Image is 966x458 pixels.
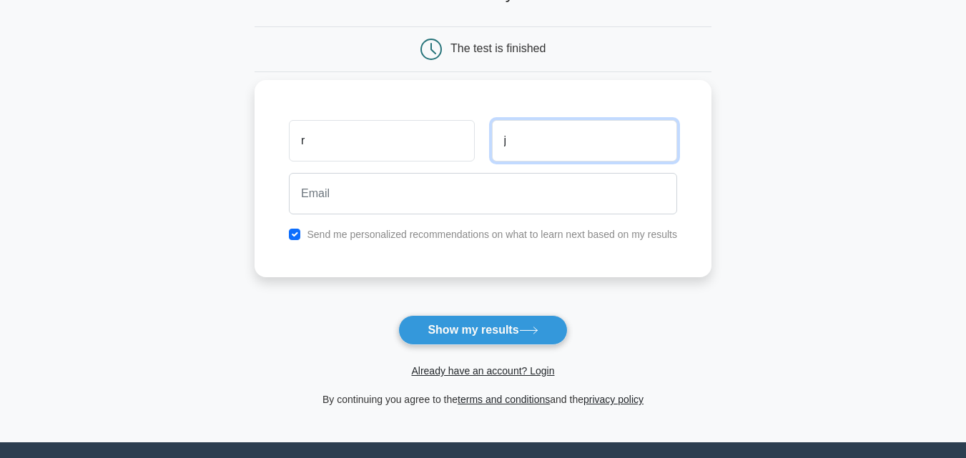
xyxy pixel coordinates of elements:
[246,391,720,408] div: By continuing you agree to the and the
[289,173,677,214] input: Email
[458,394,550,405] a: terms and conditions
[307,229,677,240] label: Send me personalized recommendations on what to learn next based on my results
[450,42,546,54] div: The test is finished
[492,120,677,161] input: Last name
[398,315,567,345] button: Show my results
[583,394,644,405] a: privacy policy
[411,365,554,377] a: Already have an account? Login
[289,120,474,161] input: First name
